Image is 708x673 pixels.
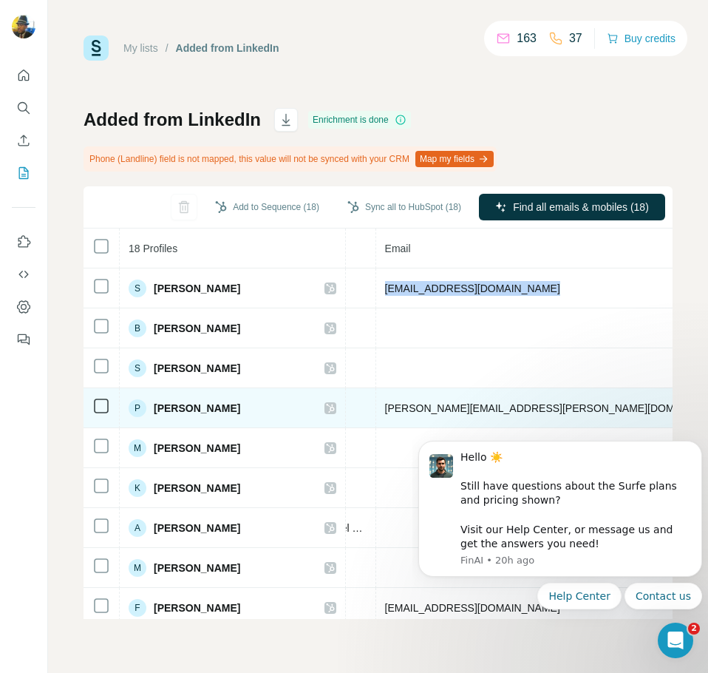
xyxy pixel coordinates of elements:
[154,561,240,575] span: [PERSON_NAME]
[12,95,35,121] button: Search
[479,194,665,220] button: Find all emails & mobiles (18)
[154,321,240,336] span: [PERSON_NAME]
[12,294,35,320] button: Dashboard
[123,42,158,54] a: My lists
[129,599,146,617] div: F
[12,261,35,288] button: Use Surfe API
[129,399,146,417] div: P
[176,41,279,55] div: Added from LinkedIn
[129,319,146,337] div: B
[12,62,35,89] button: Quick start
[166,41,169,55] li: /
[129,280,146,297] div: S
[84,108,261,132] h1: Added from LinkedIn
[154,481,240,496] span: [PERSON_NAME]
[569,30,582,47] p: 37
[12,15,35,38] img: Avatar
[154,441,240,456] span: [PERSON_NAME]
[154,281,240,296] span: [PERSON_NAME]
[154,521,240,535] span: [PERSON_NAME]
[12,127,35,154] button: Enrich CSV
[385,602,560,614] span: [EMAIL_ADDRESS][DOMAIN_NAME]
[385,283,560,294] span: [EMAIL_ADDRESS][DOMAIN_NAME]
[513,200,649,214] span: Find all emails & mobiles (18)
[129,439,146,457] div: M
[688,623,700,635] span: 2
[12,326,35,353] button: Feedback
[129,559,146,577] div: M
[658,623,693,658] iframe: Intercom live chat
[129,243,177,254] span: 18 Profiles
[12,229,35,255] button: Use Surfe on LinkedIn
[129,359,146,377] div: S
[308,111,411,129] div: Enrichment is done
[412,422,708,666] iframe: Intercom notifications message
[415,151,494,167] button: Map my fields
[205,196,330,218] button: Add to Sequence (18)
[12,160,35,186] button: My lists
[129,479,146,497] div: K
[84,146,497,172] div: Phone (Landline) field is not mapped, this value will not be synced with your CRM
[84,35,109,61] img: Surfe Logo
[517,30,537,47] p: 163
[607,28,675,49] button: Buy credits
[154,601,240,615] span: [PERSON_NAME]
[154,401,240,416] span: [PERSON_NAME]
[129,519,146,537] div: A
[154,361,240,376] span: [PERSON_NAME]
[385,243,411,254] span: Email
[337,196,472,218] button: Sync all to HubSpot (18)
